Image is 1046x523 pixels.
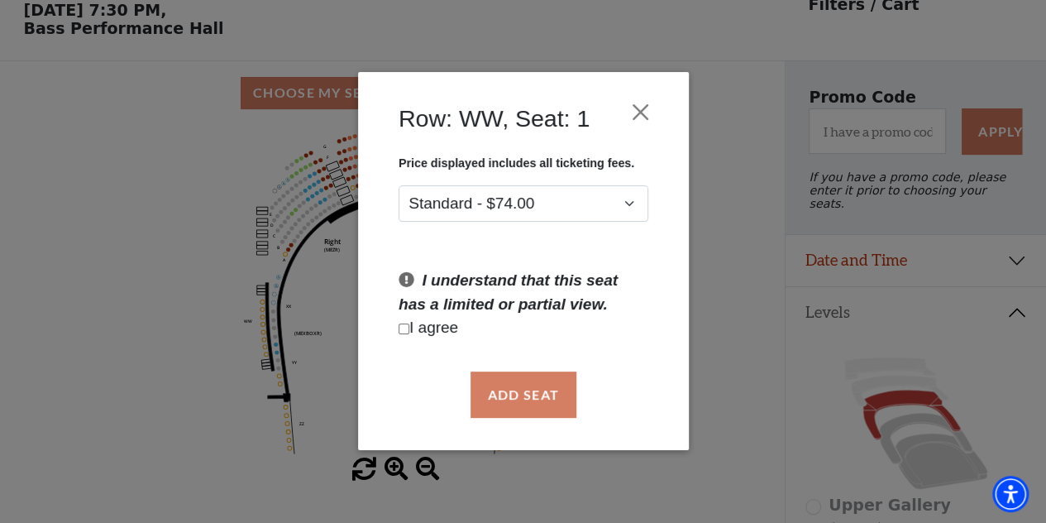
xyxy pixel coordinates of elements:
[399,324,409,334] input: Checkbox field
[624,97,656,128] button: Close
[399,156,648,170] p: Price displayed includes all ticketing fees.
[399,104,590,132] h4: Row: WW, Seat: 1
[992,476,1029,512] div: Accessibility Menu
[399,317,648,341] p: I agree
[399,270,648,317] p: I understand that this seat has a limited or partial view.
